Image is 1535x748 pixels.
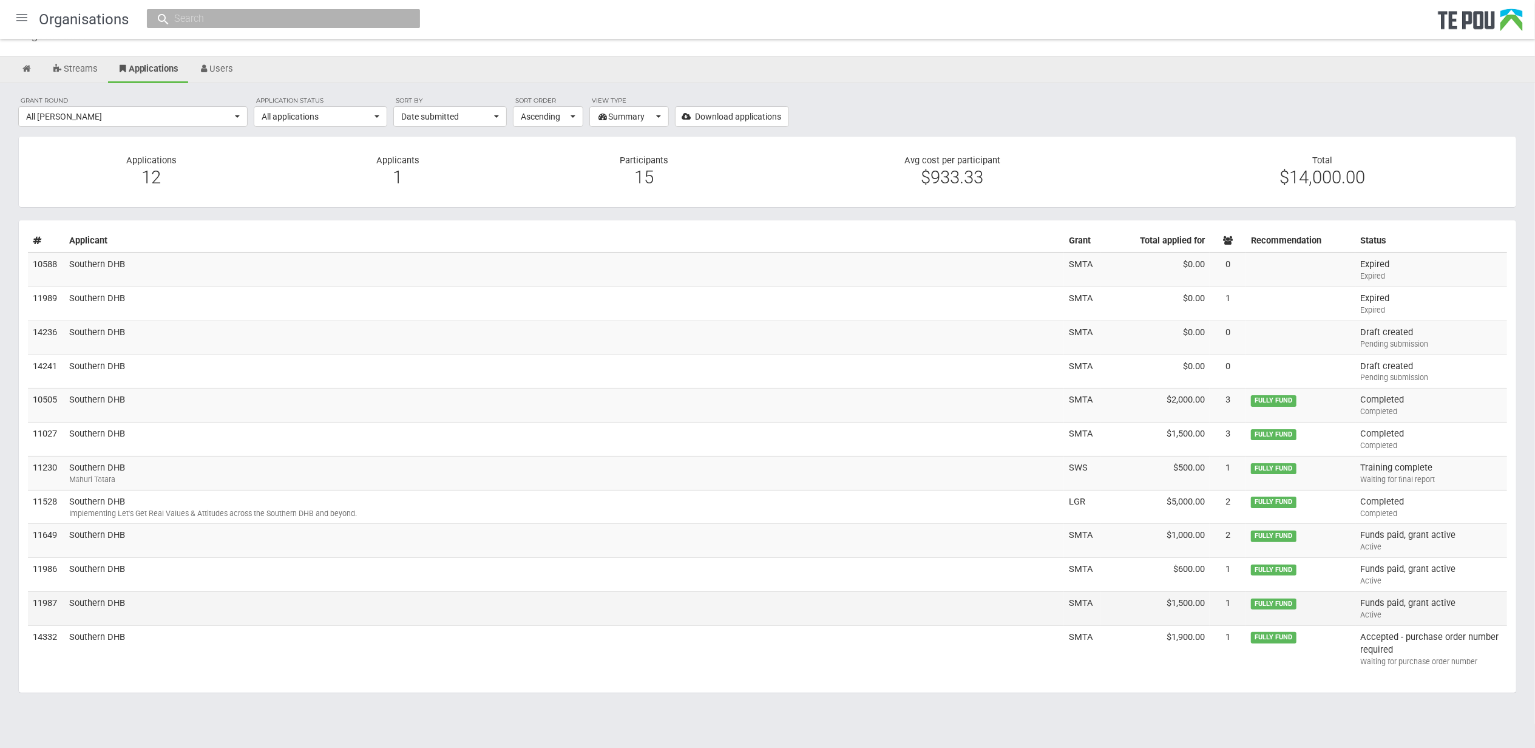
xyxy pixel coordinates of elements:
[108,56,188,83] a: Applications
[64,490,1064,524] td: Southern DHB
[1210,253,1246,287] td: 0
[1355,591,1507,625] td: Funds paid, grant active
[1210,591,1246,625] td: 1
[28,591,64,625] td: 11987
[1251,463,1296,474] span: FULLY FUND
[69,508,1059,519] div: Implementing Let's Get Real Values & Attitudes across the Southern DHB and beyond.
[1064,524,1100,558] td: SMTA
[283,172,512,183] div: 1
[64,558,1064,592] td: Southern DHB
[28,355,64,389] td: 14241
[1355,456,1507,490] td: Training complete
[189,56,243,83] a: Users
[776,172,1128,183] div: $933.33
[37,172,265,183] div: 12
[18,95,248,106] label: Grant round
[28,253,64,287] td: 10588
[521,155,767,189] div: Participants
[28,321,64,355] td: 14236
[64,287,1064,321] td: Southern DHB
[1246,229,1355,253] th: Recommendation
[1355,490,1507,524] td: Completed
[401,110,491,123] span: Date submitted
[393,106,507,127] button: Date submitted
[1064,389,1100,423] td: SMTA
[1251,599,1296,610] span: FULLY FUND
[1251,632,1296,643] span: FULLY FUND
[1100,389,1210,423] td: $2,000.00
[1210,321,1246,355] td: 0
[1210,423,1246,457] td: 3
[1360,406,1502,417] div: Completed
[64,321,1064,355] td: Southern DHB
[1210,625,1246,671] td: 1
[28,456,64,490] td: 11230
[64,355,1064,389] td: Southern DHB
[28,389,64,423] td: 10505
[274,155,521,189] div: Applicants
[28,524,64,558] td: 11649
[64,229,1064,253] th: Applicant
[254,106,387,127] button: All applications
[589,106,669,127] button: Summary
[521,110,568,123] span: Ascending
[1100,229,1210,253] th: Total applied for
[1064,287,1100,321] td: SMTA
[64,253,1064,287] td: Southern DHB
[64,591,1064,625] td: Southern DHB
[1210,389,1246,423] td: 3
[1251,395,1296,406] span: FULLY FUND
[1360,474,1502,485] div: Waiting for final report
[1210,355,1246,389] td: 0
[1064,456,1100,490] td: SWS
[1355,524,1507,558] td: Funds paid, grant active
[1355,625,1507,671] td: Accepted - purchase order number required
[1251,565,1296,576] span: FULLY FUND
[1100,625,1210,671] td: $1,900.00
[1147,172,1498,183] div: $14,000.00
[1355,389,1507,423] td: Completed
[64,625,1064,671] td: Southern DHB
[1100,321,1210,355] td: $0.00
[64,524,1064,558] td: Southern DHB
[28,155,274,189] div: Applications
[597,110,653,123] span: Summary
[1251,429,1296,440] span: FULLY FUND
[1064,321,1100,355] td: SMTA
[18,28,1535,41] div: Organisation
[1360,372,1502,383] div: Pending submission
[1100,490,1210,524] td: $5,000.00
[1360,656,1502,667] div: Waiting for purchase order number
[64,456,1064,490] td: Southern DHB
[171,12,384,25] input: Search
[1355,321,1507,355] td: Draft created
[1251,531,1296,542] span: FULLY FUND
[1355,423,1507,457] td: Completed
[28,423,64,457] td: 11027
[1064,490,1100,524] td: LGR
[1064,253,1100,287] td: SMTA
[1360,271,1502,282] div: Expired
[1064,591,1100,625] td: SMTA
[1100,287,1210,321] td: $0.00
[26,110,232,123] span: All [PERSON_NAME]
[1210,287,1246,321] td: 1
[1355,558,1507,592] td: Funds paid, grant active
[1100,524,1210,558] td: $1,000.00
[1355,229,1507,253] th: Status
[28,625,64,671] td: 14332
[1360,305,1502,316] div: Expired
[1360,339,1502,350] div: Pending submission
[69,474,1059,485] div: Māhuri Tōtara
[64,389,1064,423] td: Southern DHB
[1137,155,1507,183] div: Total
[530,172,758,183] div: 15
[1210,490,1246,524] td: 2
[28,287,64,321] td: 11989
[1251,497,1296,508] span: FULLY FUND
[1210,558,1246,592] td: 1
[43,56,107,83] a: Streams
[28,490,64,524] td: 11528
[28,558,64,592] td: 11986
[1355,355,1507,389] td: Draft created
